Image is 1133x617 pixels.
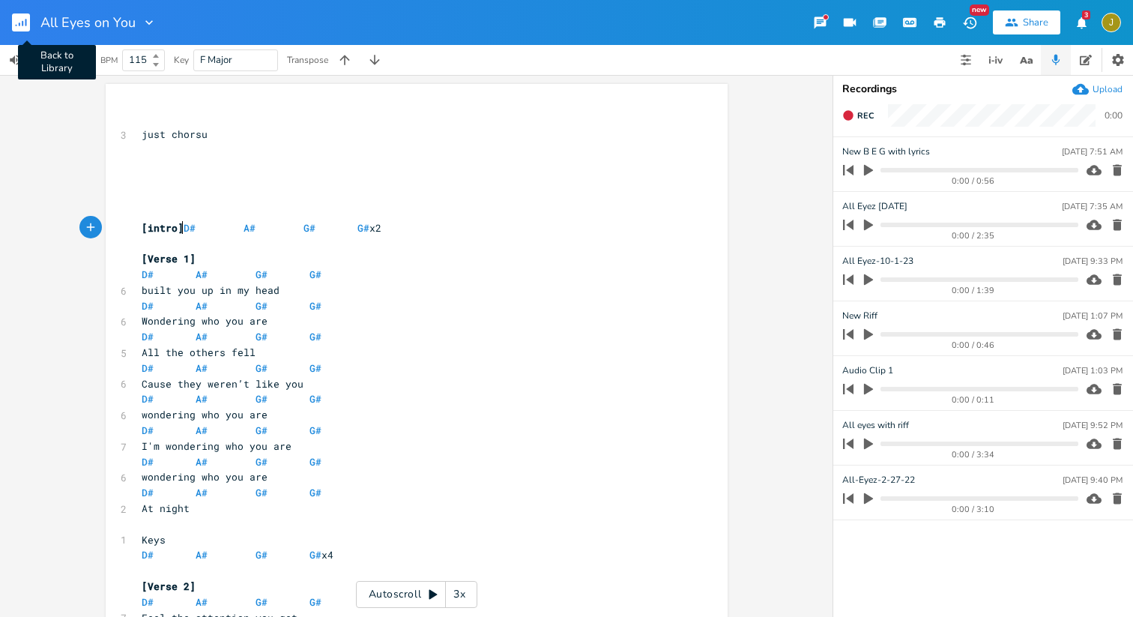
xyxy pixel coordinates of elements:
span: A# [196,361,208,375]
span: D# [142,299,154,313]
span: A# [196,299,208,313]
span: D# [142,455,154,469]
span: Rec [857,110,874,121]
span: D# [184,221,196,235]
div: [DATE] 7:35 AM [1062,202,1123,211]
div: [DATE] 1:03 PM [1063,367,1123,375]
div: 0:00 / 2:35 [868,232,1078,240]
span: G# [309,361,321,375]
div: 0:00 / 0:56 [868,177,1078,185]
button: Upload [1072,81,1123,97]
span: A# [196,392,208,406]
span: Cause they weren’t like you [142,377,303,391]
span: G# [256,486,268,499]
div: [DATE] 9:40 PM [1063,476,1123,484]
span: G# [256,361,268,375]
span: All Eyez-10-1-23 [842,254,913,268]
span: D# [142,595,154,609]
div: Recordings [842,84,1124,94]
span: [Verse 1] [142,252,196,265]
span: D# [142,330,154,343]
span: wondering who you are [142,470,268,484]
span: built you up in my head [142,283,280,297]
span: G# [256,330,268,343]
span: G# [256,455,268,469]
span: D# [142,268,154,281]
span: G# [256,392,268,406]
span: x2 [142,221,381,235]
span: G# [309,268,321,281]
div: 0:00 / 3:34 [868,451,1078,459]
span: I'm wondering who you are [142,439,291,453]
button: 3 [1066,9,1096,36]
span: G# [309,595,321,609]
span: G# [256,595,268,609]
span: A# [196,486,208,499]
span: G# [309,424,321,437]
span: A# [196,595,208,609]
div: New [970,4,989,16]
span: Audio Clip 1 [842,364,893,378]
div: 0:00 / 0:46 [868,341,1078,349]
div: [DATE] 9:33 PM [1063,257,1123,265]
span: x4 [142,548,333,562]
div: Share [1023,16,1048,29]
button: J [1102,5,1121,40]
span: All-Eyez-2-27-22 [842,473,915,487]
span: D# [142,392,154,406]
span: A# [196,548,208,562]
span: All Eyes on You [40,16,136,29]
button: Rec [836,103,880,127]
span: G# [309,548,321,562]
span: New Riff [842,309,877,323]
span: G# [256,548,268,562]
div: 3 [1082,10,1090,19]
span: G# [309,299,321,313]
span: G# [309,486,321,499]
span: All Eyez [DATE] [842,199,907,214]
span: [intro] [142,221,184,235]
span: A# [196,330,208,343]
div: BPM [100,56,118,64]
div: Autoscroll [356,581,477,608]
span: D# [142,361,154,375]
div: [DATE] 7:51 AM [1062,148,1123,156]
span: A# [196,268,208,281]
span: A# [244,221,256,235]
div: jessecarterrussell [1102,13,1121,32]
span: G# [256,424,268,437]
span: G# [309,392,321,406]
span: G# [256,268,268,281]
button: Share [993,10,1060,34]
span: wondering who you are [142,408,268,421]
span: G# [309,330,321,343]
button: New [955,9,985,36]
span: All eyes with riff [842,418,909,433]
div: [DATE] 9:52 PM [1063,421,1123,430]
span: At night [142,502,190,515]
span: [Verse 2] [142,580,196,593]
div: 0:00 / 0:11 [868,396,1078,404]
div: Key [174,55,189,64]
div: 0:00 [1105,111,1123,120]
div: Transpose [287,55,328,64]
span: A# [196,424,208,437]
span: G# [357,221,369,235]
button: Back to Library [12,4,42,40]
div: 3x [446,581,473,608]
span: D# [142,486,154,499]
span: Keys [142,533,166,547]
span: G# [309,455,321,469]
span: New B E G with lyrics [842,145,930,159]
div: 0:00 / 3:10 [868,505,1078,514]
span: A# [196,455,208,469]
div: Upload [1093,83,1123,95]
span: D# [142,424,154,437]
span: All the others fell [142,346,256,359]
span: G# [256,299,268,313]
span: G# [303,221,315,235]
div: 0:00 / 1:39 [868,286,1078,295]
span: just chorsu [142,127,208,141]
span: Wondering who you are [142,314,268,328]
span: F Major [200,53,232,67]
